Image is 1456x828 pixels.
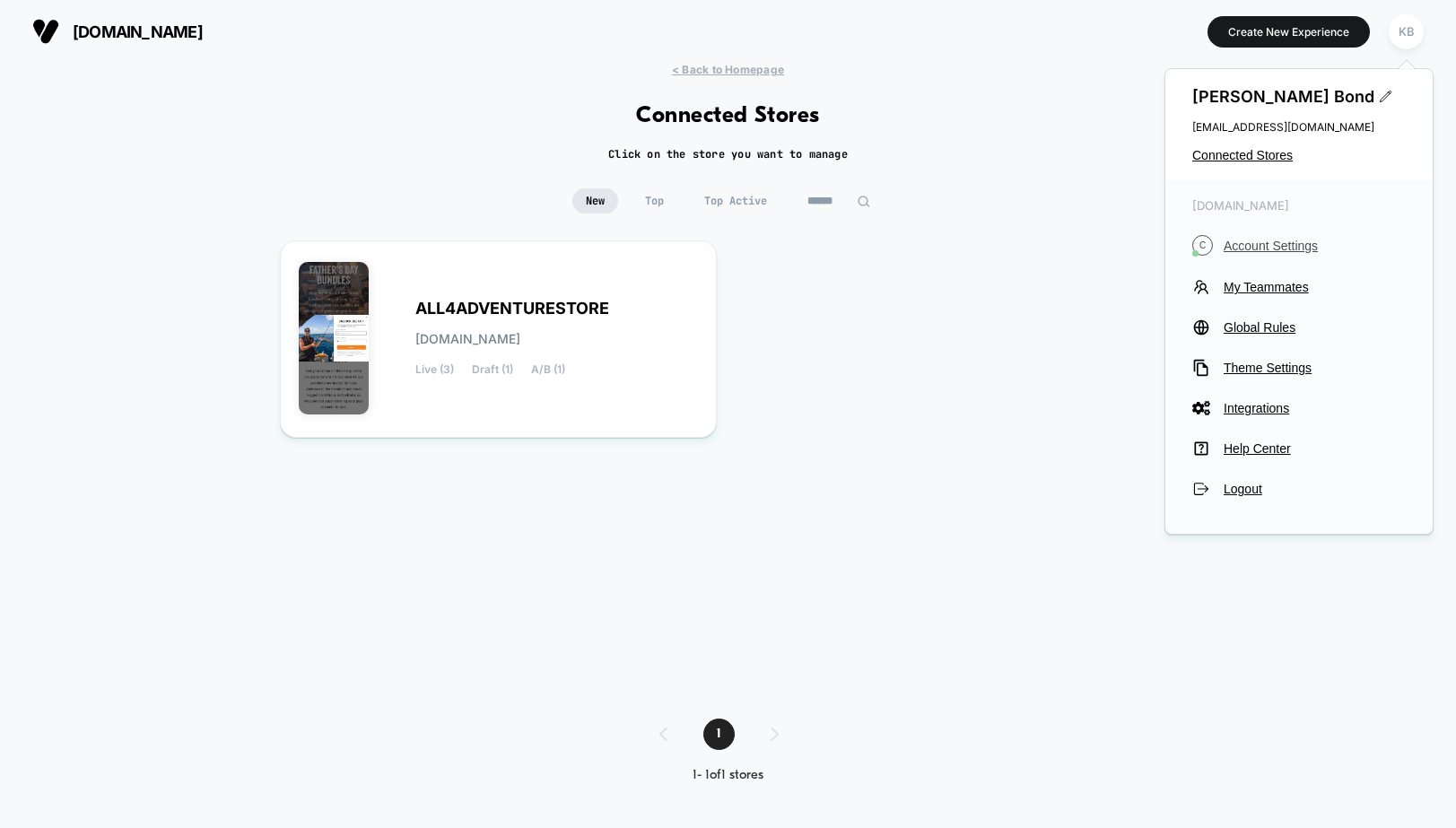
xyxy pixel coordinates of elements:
span: Live (3) [415,363,454,376]
span: Global Rules [1224,320,1406,335]
div: 1 - 1 of 1 stores [641,768,815,783]
span: Integrations [1224,401,1406,415]
button: Integrations [1192,399,1406,417]
span: Top Active [691,188,780,214]
span: Help Center [1224,441,1406,456]
span: < Back to Homepage [672,63,784,76]
span: Logout [1224,482,1406,496]
button: CAccount Settings [1192,235,1406,256]
button: My Teammates [1192,278,1406,296]
button: Create New Experience [1208,16,1370,48]
span: A/B (1) [531,363,565,376]
button: Help Center [1192,440,1406,458]
img: Visually logo [32,18,59,45]
button: KB [1383,13,1429,50]
span: New [572,188,618,214]
span: My Teammates [1224,280,1406,294]
button: Global Rules [1192,318,1406,336]
span: [DOMAIN_NAME] [415,333,520,345]
span: Theme Settings [1224,361,1406,375]
img: edit [857,195,870,208]
button: Theme Settings [1192,359,1406,377]
img: ALL4ADVENTURESTORE [299,262,370,414]
span: [DOMAIN_NAME] [73,22,203,41]
button: [DOMAIN_NAME] [27,17,208,46]
span: Top [632,188,677,214]
h2: Click on the store you want to manage [608,147,848,161]
span: [DOMAIN_NAME] [1192,198,1406,213]
i: C [1192,235,1213,256]
span: ALL4ADVENTURESTORE [415,302,609,315]
h1: Connected Stores [636,103,820,129]
span: Draft (1) [472,363,513,376]
span: Account Settings [1224,239,1406,253]
span: [EMAIL_ADDRESS][DOMAIN_NAME] [1192,120,1406,134]
span: [PERSON_NAME] Bond [1192,87,1406,106]
button: Connected Stores [1192,148,1406,162]
div: KB [1389,14,1424,49]
button: Logout [1192,480,1406,498]
span: 1 [703,719,735,750]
